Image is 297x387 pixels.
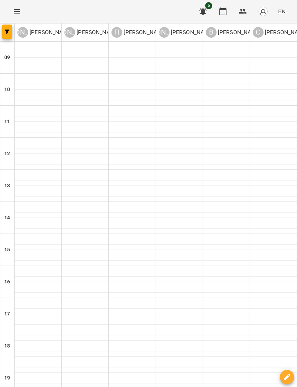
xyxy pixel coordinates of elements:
[111,27,167,38] div: Павло Воробей
[9,3,26,20] button: Menu
[4,86,10,94] h6: 10
[278,7,286,15] span: EN
[64,27,75,38] div: [PERSON_NAME]
[28,28,73,37] p: [PERSON_NAME]
[205,2,212,9] span: 5
[4,118,10,126] h6: 11
[206,27,261,38] div: Віталіна Погоріла
[4,182,10,190] h6: 13
[258,6,268,16] img: avatar_s.png
[111,27,167,38] a: П [PERSON_NAME]
[159,27,214,38] a: [PERSON_NAME] [PERSON_NAME]
[17,27,28,38] div: [PERSON_NAME]
[4,246,10,254] h6: 15
[4,54,10,62] h6: 09
[64,27,120,38] a: [PERSON_NAME] [PERSON_NAME]
[4,310,10,318] h6: 17
[206,27,261,38] a: В [PERSON_NAME]
[4,150,10,158] h6: 12
[17,27,73,38] div: Альона Лобаренко
[4,214,10,222] h6: 14
[217,28,261,37] p: [PERSON_NAME]
[159,27,214,38] div: Анастасія Стужинська
[4,278,10,286] h6: 16
[75,28,120,37] p: [PERSON_NAME]
[4,342,10,350] h6: 18
[159,27,170,38] div: [PERSON_NAME]
[253,27,264,38] div: С
[275,5,288,18] button: EN
[17,27,73,38] a: [PERSON_NAME] [PERSON_NAME]
[206,27,217,38] div: В
[4,374,10,382] h6: 19
[170,28,214,37] p: [PERSON_NAME]
[122,28,167,37] p: [PERSON_NAME]
[111,27,122,38] div: П
[64,27,120,38] div: Ксенія Гасан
